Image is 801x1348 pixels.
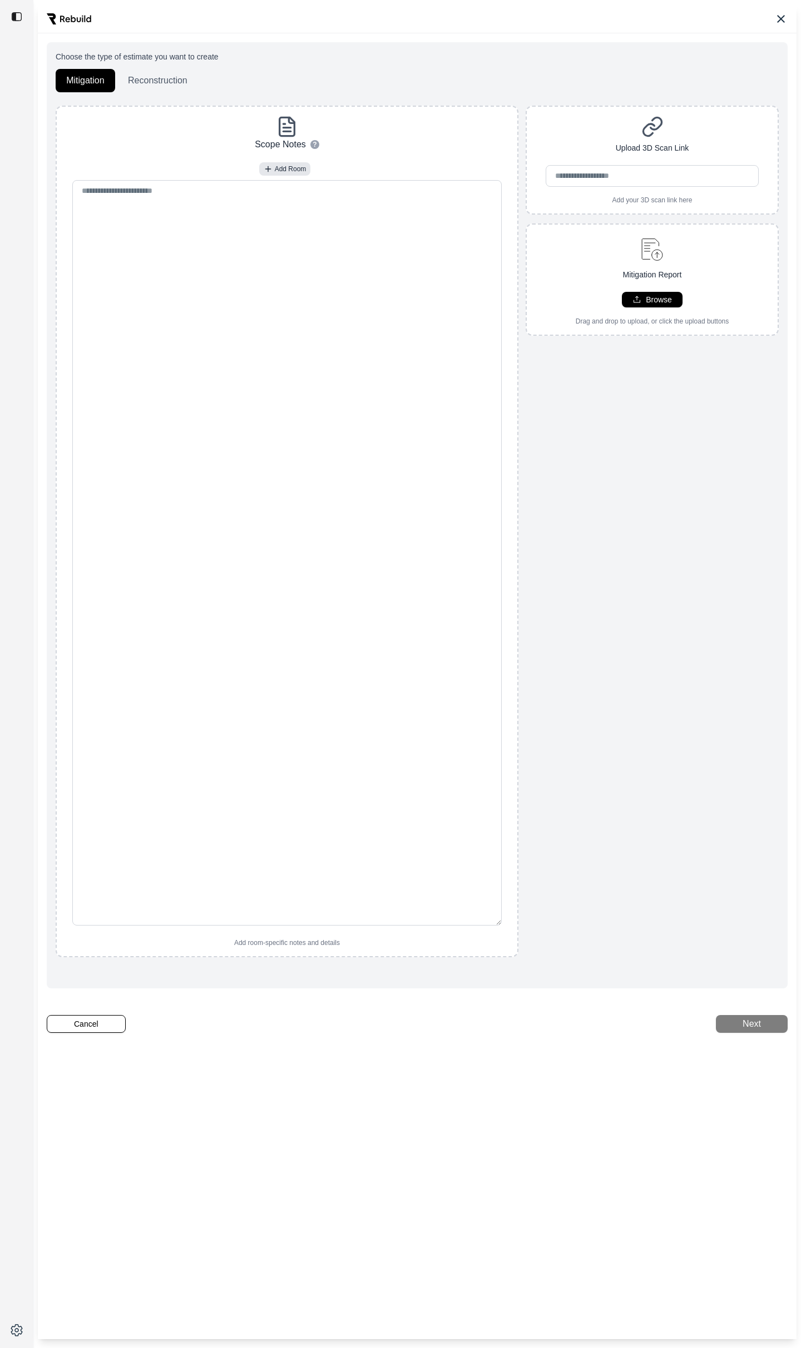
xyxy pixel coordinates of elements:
[56,51,779,62] p: Choose the type of estimate you want to create
[646,294,672,305] p: Browse
[234,938,340,947] p: Add room-specific notes and details
[623,269,682,281] p: Mitigation Report
[275,165,306,173] span: Add Room
[622,292,683,307] button: Browse
[255,138,306,151] p: Scope Notes
[612,196,692,205] p: Add your 3D scan link here
[11,11,22,22] img: toggle sidebar
[56,69,115,92] button: Mitigation
[117,69,198,92] button: Reconstruction
[47,13,91,24] img: Rebuild
[616,142,689,154] p: Upload 3D Scan Link
[636,233,668,265] img: upload-document.svg
[576,317,729,326] p: Drag and drop to upload, or click the upload buttons
[313,140,317,149] span: ?
[47,1015,126,1033] button: Cancel
[259,162,311,176] button: Add Room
